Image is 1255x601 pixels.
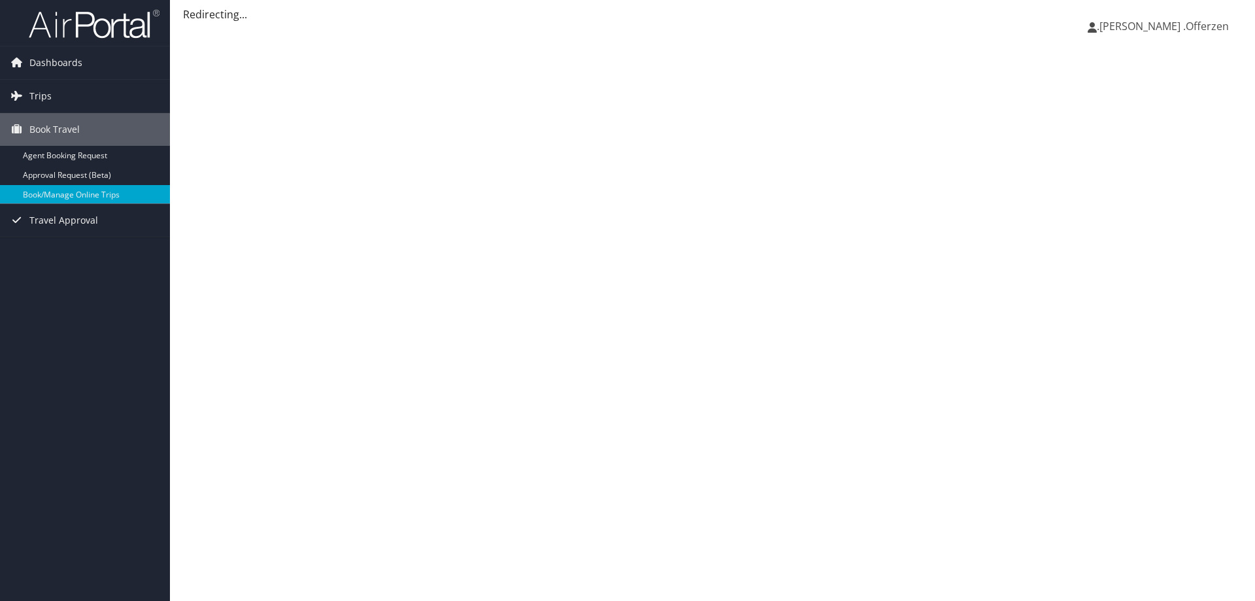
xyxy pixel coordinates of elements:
[29,113,80,146] span: Book Travel
[1088,7,1242,46] a: .[PERSON_NAME] .Offerzen
[29,46,82,79] span: Dashboards
[29,9,159,39] img: airportal-logo.png
[183,7,1242,22] div: Redirecting...
[1097,19,1229,33] span: .[PERSON_NAME] .Offerzen
[29,80,52,112] span: Trips
[29,204,98,237] span: Travel Approval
